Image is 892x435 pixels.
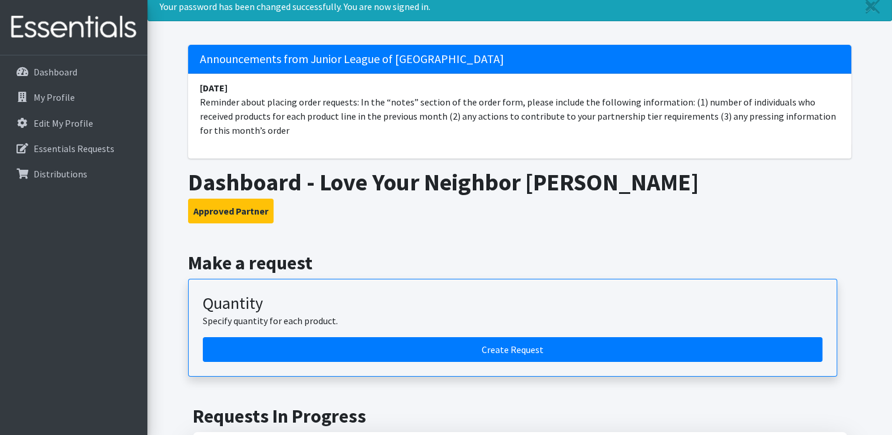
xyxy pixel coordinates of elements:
strong: [DATE] [200,82,228,94]
a: Create a request by quantity [203,337,822,362]
a: Distributions [5,162,143,186]
p: Specify quantity for each product. [203,314,822,328]
img: HumanEssentials [5,8,143,47]
p: My Profile [34,91,75,103]
h2: Make a request [188,252,851,274]
li: Reminder about placing order requests: In the “notes” section of the order form, please include t... [188,74,851,144]
p: Dashboard [34,66,77,78]
a: My Profile [5,85,143,109]
p: Distributions [34,168,87,180]
a: Essentials Requests [5,137,143,160]
a: Dashboard [5,60,143,84]
a: Edit My Profile [5,111,143,135]
p: Essentials Requests [34,143,114,154]
h5: Announcements from Junior League of [GEOGRAPHIC_DATA] [188,45,851,74]
h1: Dashboard - Love Your Neighbor [PERSON_NAME] [188,168,851,196]
button: Approved Partner [188,199,274,223]
h3: Quantity [203,294,822,314]
h2: Requests In Progress [193,405,847,427]
p: Edit My Profile [34,117,93,129]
